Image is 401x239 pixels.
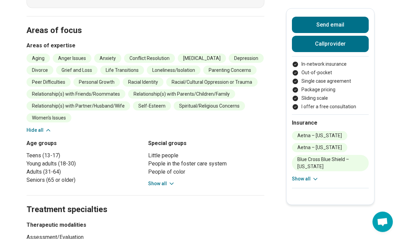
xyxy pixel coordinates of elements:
li: Young adults (18-30) [27,160,143,168]
li: Out-of-pocket [292,69,369,76]
h2: Treatment specialties [27,188,264,216]
h3: Therapeutic modalities [27,221,122,229]
h3: Age groups [27,139,143,147]
li: Aging [27,54,50,63]
li: Racial/Cultural Oppression or Trauma [166,78,258,87]
li: Self-Esteem [133,101,171,111]
li: Anxiety [94,54,121,63]
li: Grief and Loss [56,66,98,75]
li: Little people [148,152,264,160]
li: Single case agreement [292,78,369,85]
h3: Areas of expertise [27,42,264,50]
li: Teens (13-17) [27,152,143,160]
ul: Payment options [292,61,369,110]
button: Hide all [27,127,52,134]
li: Racial Identity [123,78,163,87]
li: Women's Issues [27,113,71,123]
h2: Areas of focus [27,9,264,36]
li: Seniors (65 or older) [27,176,143,184]
button: Show all [148,180,175,187]
div: Open chat [372,212,393,232]
li: Life Transitions [100,66,144,75]
li: Peer Difficulties [27,78,71,87]
li: Spiritual/Religious Concerns [174,101,245,111]
li: In-network insurance [292,61,369,68]
li: Blue Cross Blue Shield – [US_STATE] [292,155,369,171]
li: Relationship(s) with Parents/Children/Family [128,90,235,99]
button: Callprovider [292,36,369,52]
li: [MEDICAL_DATA] [178,54,226,63]
button: Send email [292,17,369,33]
li: Parenting Concerns [203,66,257,75]
li: Personal Growth [73,78,120,87]
li: Aetna – [US_STATE] [292,131,347,140]
button: Show all [292,175,319,182]
h2: Insurance [292,119,369,127]
h3: Special groups [148,139,264,147]
li: People of color [148,168,264,176]
li: Package pricing [292,86,369,93]
li: I offer a free consultation [292,103,369,110]
li: Conflict Resolution [124,54,175,63]
li: Relationship(s) with Friends/Roommates [27,90,125,99]
li: Depression [229,54,264,63]
li: Sliding scale [292,95,369,102]
li: Anger Issues [53,54,91,63]
li: People in the foster care system [148,160,264,168]
li: Aetna – [US_STATE] [292,143,347,152]
li: Relationship(s) with Partner/Husband/Wife [27,101,130,111]
li: Divorce [27,66,53,75]
li: Loneliness/Isolation [147,66,201,75]
li: Adults (31-64) [27,168,143,176]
